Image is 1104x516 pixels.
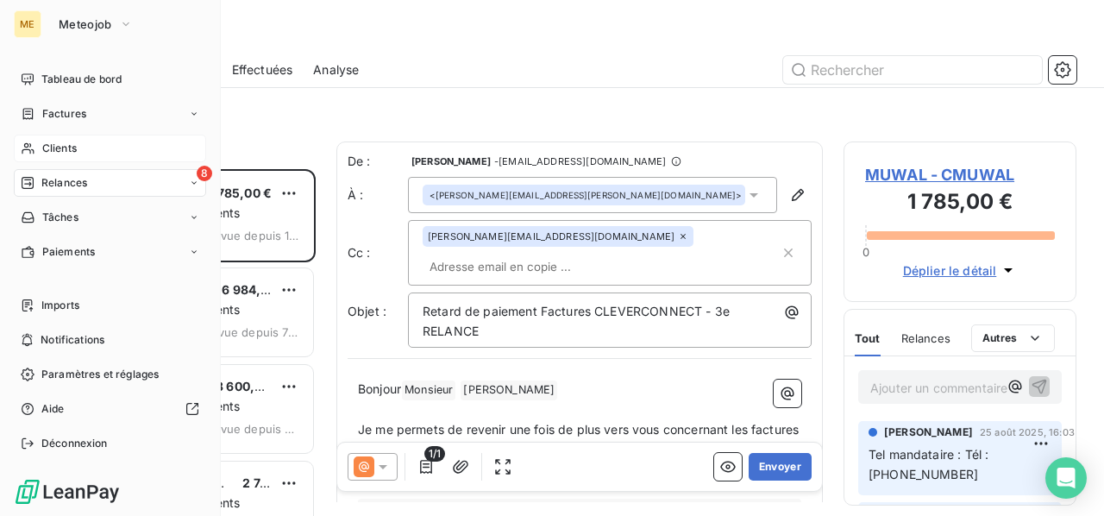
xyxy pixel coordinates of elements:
[242,475,307,490] span: 2 748,00 €
[348,304,386,318] span: Objet :
[402,381,455,400] span: Monsieur
[216,379,282,393] span: 3 600,00 €
[358,381,401,396] span: Bonjour
[749,453,812,481] button: Envoyer
[42,106,86,122] span: Factures
[903,261,997,280] span: Déplier le détail
[348,244,408,261] label: Cc :
[14,10,41,38] div: ME
[980,427,1075,437] span: 25 août 2025, 16:03
[1045,457,1087,499] div: Open Intercom Messenger
[411,156,491,167] span: [PERSON_NAME]
[222,282,288,297] span: 6 984,00 €
[783,56,1042,84] input: Rechercher
[202,422,299,436] span: prévue depuis 6 jours
[348,153,408,170] span: De :
[884,425,973,440] span: [PERSON_NAME]
[41,72,122,87] span: Tableau de bord
[428,231,674,242] span: [PERSON_NAME][EMAIL_ADDRESS][DOMAIN_NAME]
[361,499,799,516] span: Total TTC à régler : 1 785,00 €
[59,17,112,31] span: Meteojob
[423,304,733,338] span: Retard de paiement Factures CLEVERCONNECT - 3e RELANCE
[232,61,293,79] span: Effectuées
[461,381,557,400] span: [PERSON_NAME]
[348,186,408,204] label: À :
[428,189,740,201] div: <[PERSON_NAME][EMAIL_ADDRESS][PERSON_NAME][DOMAIN_NAME]>
[358,422,802,456] span: Je me permets de revenir une fois de plus vers vous concernant les factures en retard de paiement.
[42,244,95,260] span: Paiements
[865,163,1055,186] span: MUWAL - CMUWAL
[197,166,212,181] span: 8
[862,245,869,259] span: 0
[42,141,77,156] span: Clients
[424,446,445,462] span: 1/1
[41,436,108,451] span: Déconnexion
[971,324,1055,352] button: Autres
[901,331,950,345] span: Relances
[202,229,299,242] span: prévue depuis 14 jours
[41,298,79,313] span: Imports
[869,447,992,481] span: Tel mandataire : Tél : [PHONE_NUMBER]
[855,331,881,345] span: Tout
[41,367,159,382] span: Paramètres et réglages
[41,175,87,191] span: Relances
[423,254,622,280] input: Adresse email en copie ...
[41,332,104,348] span: Notifications
[42,210,78,225] span: Tâches
[898,261,1023,280] button: Déplier le détail
[210,186,273,200] span: 1 785,00 €
[494,156,666,167] span: - [EMAIL_ADDRESS][DOMAIN_NAME]
[14,478,121,506] img: Logo LeanPay
[41,401,65,417] span: Aide
[14,395,206,423] a: Aide
[313,61,359,79] span: Analyse
[199,325,299,339] span: prévue depuis 7 jours
[865,186,1055,221] h3: 1 785,00 €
